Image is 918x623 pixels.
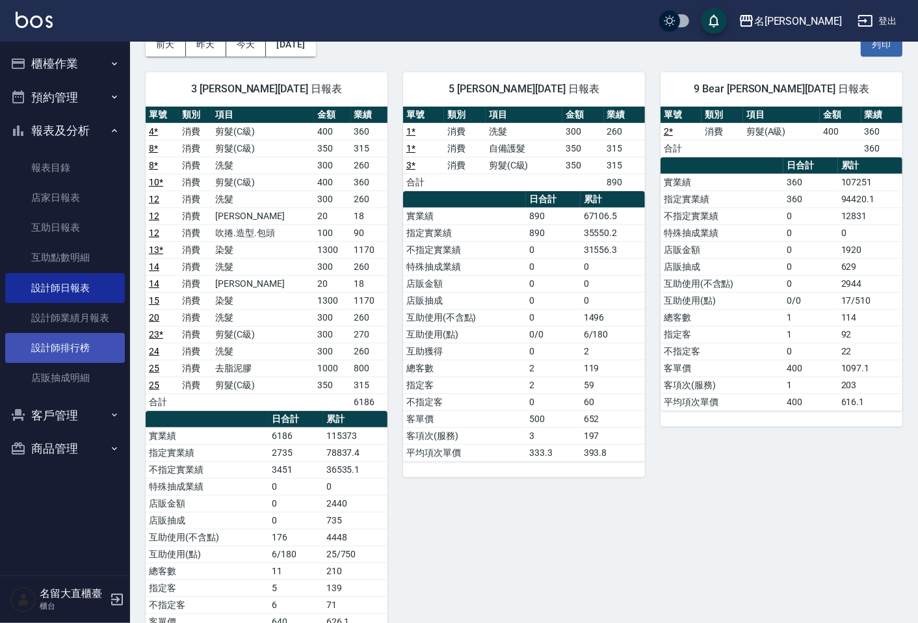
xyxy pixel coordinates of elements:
td: 260 [351,191,387,207]
td: 剪髮(C級) [212,377,314,393]
td: 0 [269,495,322,512]
td: 消費 [444,123,485,140]
td: 客項次(服務) [403,427,526,444]
table: a dense table [661,107,902,157]
td: 115373 [323,427,387,444]
td: 6/180 [581,326,645,343]
td: 消費 [179,174,212,191]
td: 203 [838,377,902,393]
table: a dense table [403,191,645,462]
th: 金額 [562,107,603,124]
td: 0 [269,478,322,495]
td: 400 [314,123,350,140]
td: 0 [526,292,580,309]
td: 1300 [314,292,350,309]
td: 0 [526,393,580,410]
td: 176 [269,529,322,546]
th: 單號 [146,107,179,124]
td: 互助獲得 [403,343,526,360]
td: 消費 [179,343,212,360]
td: 洗髮 [212,258,314,275]
span: 9 Bear [PERSON_NAME][DATE] 日報表 [676,83,887,96]
th: 業績 [604,107,645,124]
td: 360 [861,123,902,140]
th: 業績 [351,107,387,124]
td: 客單價 [403,410,526,427]
td: 1000 [314,360,350,377]
a: 店家日報表 [5,183,125,213]
td: 吹捲.造型.包頭 [212,224,314,241]
h5: 名留大直櫃臺 [40,587,106,600]
td: 剪髮(C級) [486,157,562,174]
td: 315 [604,140,645,157]
td: 890 [526,207,580,224]
td: 0 [838,224,902,241]
td: 平均項次單價 [661,393,783,410]
td: 652 [581,410,645,427]
td: 94420.1 [838,191,902,207]
th: 日合計 [269,411,322,428]
th: 累計 [838,157,902,174]
td: 890 [604,174,645,191]
td: 0/0 [526,326,580,343]
td: 260 [351,258,387,275]
td: 消費 [444,157,485,174]
td: 0 [581,292,645,309]
th: 類別 [702,107,742,124]
a: 設計師業績月報表 [5,303,125,333]
td: 0 [526,343,580,360]
td: 360 [861,140,902,157]
td: 3 [526,427,580,444]
td: 0 [783,224,837,241]
td: 洗髮 [212,343,314,360]
td: 特殊抽成業績 [403,258,526,275]
table: a dense table [661,157,902,411]
td: 0 [323,478,387,495]
td: 735 [323,512,387,529]
a: 24 [149,346,159,356]
td: 300 [314,258,350,275]
td: 洗髮 [486,123,562,140]
td: 店販金額 [661,241,783,258]
td: 不指定客 [403,393,526,410]
button: 前天 [146,33,186,57]
td: 互助使用(不含點) [403,309,526,326]
th: 累計 [581,191,645,208]
td: 333.3 [526,444,580,461]
td: 78837.4 [323,444,387,461]
td: 300 [314,326,350,343]
td: 0 [526,275,580,292]
td: 消費 [179,326,212,343]
td: 消費 [702,123,742,140]
button: 登出 [852,9,902,33]
th: 單號 [403,107,444,124]
td: 洗髮 [212,191,314,207]
td: 36535.1 [323,461,387,478]
td: 指定客 [146,579,269,596]
th: 日合計 [526,191,580,208]
td: 不指定實業績 [403,241,526,258]
td: 92 [838,326,902,343]
a: 互助日報表 [5,213,125,243]
td: 消費 [179,292,212,309]
td: 消費 [179,123,212,140]
a: 20 [149,312,159,323]
td: 實業績 [661,174,783,191]
td: 0 [783,343,837,360]
td: 139 [323,579,387,596]
td: 300 [314,157,350,174]
td: 不指定實業績 [146,461,269,478]
td: 0 [783,258,837,275]
button: 櫃檯作業 [5,47,125,81]
td: 2 [526,377,580,393]
td: 不指定客 [661,343,783,360]
th: 金額 [314,107,350,124]
td: 指定實業績 [661,191,783,207]
td: 店販金額 [403,275,526,292]
td: 360 [783,191,837,207]
td: 0 [783,241,837,258]
td: 400 [783,360,837,377]
td: [PERSON_NAME] [212,207,314,224]
a: 設計師日報表 [5,273,125,303]
td: 總客數 [146,563,269,579]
